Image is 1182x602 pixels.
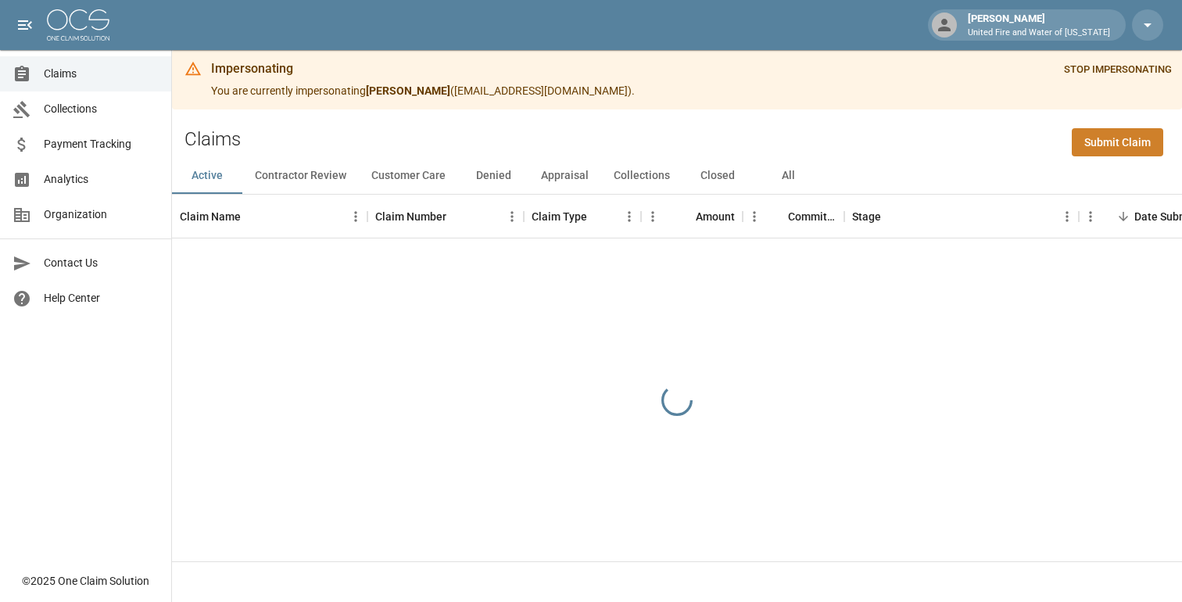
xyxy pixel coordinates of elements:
[962,11,1116,39] div: [PERSON_NAME]
[344,205,367,228] button: Menu
[743,205,766,228] button: Menu
[618,205,641,228] button: Menu
[172,156,242,194] button: Active
[44,290,159,306] span: Help Center
[211,59,635,78] div: Impersonating
[743,195,844,238] div: Committed Amount
[359,156,458,194] button: Customer Care
[753,156,823,194] button: All
[366,84,450,97] strong: [PERSON_NAME]
[1060,58,1176,82] button: STOP IMPERSONATING
[458,156,528,194] button: Denied
[788,195,836,238] div: Committed Amount
[44,206,159,223] span: Organization
[696,195,735,238] div: Amount
[968,27,1110,40] p: United Fire and Water of [US_STATE]
[44,101,159,117] span: Collections
[528,156,601,194] button: Appraisal
[766,206,788,228] button: Sort
[22,573,149,589] div: © 2025 One Claim Solution
[852,195,881,238] div: Stage
[184,128,241,151] h2: Claims
[44,171,159,188] span: Analytics
[1055,205,1079,228] button: Menu
[180,195,241,238] div: Claim Name
[1079,205,1102,228] button: Menu
[446,206,468,228] button: Sort
[9,9,41,41] button: open drawer
[367,195,524,238] div: Claim Number
[641,195,743,238] div: Amount
[844,195,1079,238] div: Stage
[601,156,682,194] button: Collections
[375,195,446,238] div: Claim Number
[1112,206,1134,228] button: Sort
[587,206,609,228] button: Sort
[524,195,641,238] div: Claim Type
[172,156,1182,194] div: dynamic tabs
[172,195,367,238] div: Claim Name
[47,9,109,41] img: ocs-logo-white-transparent.png
[44,136,159,152] span: Payment Tracking
[1072,128,1163,157] a: Submit Claim
[881,206,903,228] button: Sort
[242,156,359,194] button: Contractor Review
[682,156,753,194] button: Closed
[44,255,159,271] span: Contact Us
[44,66,159,82] span: Claims
[641,205,664,228] button: Menu
[211,55,635,105] div: You are currently impersonating ( [EMAIL_ADDRESS][DOMAIN_NAME] ).
[532,195,587,238] div: Claim Type
[500,205,524,228] button: Menu
[241,206,263,228] button: Sort
[674,206,696,228] button: Sort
